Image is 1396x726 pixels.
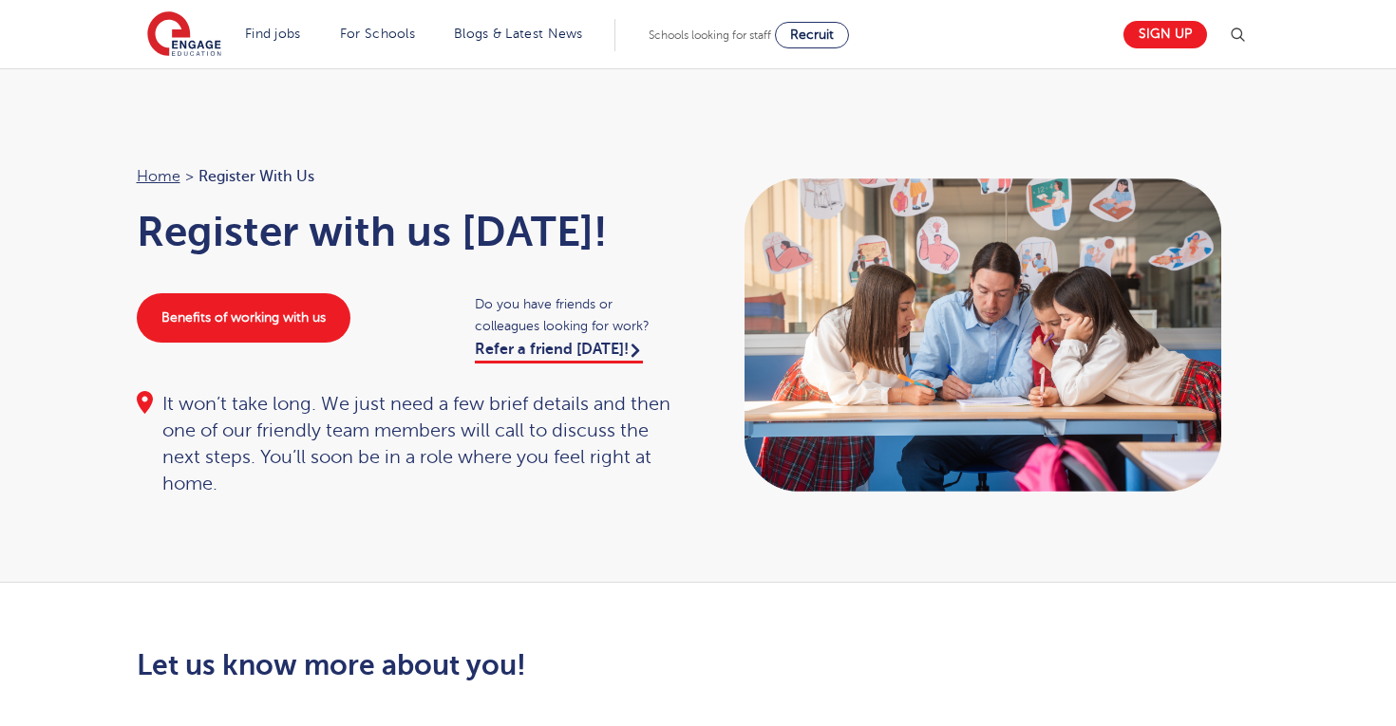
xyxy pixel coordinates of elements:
[137,208,680,255] h1: Register with us [DATE]!
[137,164,680,189] nav: breadcrumb
[454,27,583,41] a: Blogs & Latest News
[245,27,301,41] a: Find jobs
[775,22,849,48] a: Recruit
[649,28,771,42] span: Schools looking for staff
[185,168,194,185] span: >
[137,168,180,185] a: Home
[475,341,643,363] a: Refer a friend [DATE]!
[137,391,680,497] div: It won’t take long. We just need a few brief details and then one of our friendly team members wi...
[137,649,877,681] h2: Let us know more about you!
[147,11,221,59] img: Engage Education
[790,28,834,42] span: Recruit
[475,293,679,337] span: Do you have friends or colleagues looking for work?
[198,164,314,189] span: Register with us
[340,27,415,41] a: For Schools
[1123,21,1207,48] a: Sign up
[137,293,350,343] a: Benefits of working with us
